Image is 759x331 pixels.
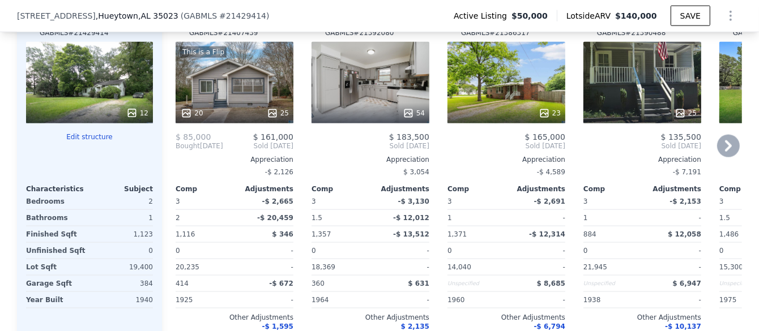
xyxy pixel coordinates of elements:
[645,243,701,259] div: -
[176,280,189,287] span: 414
[92,292,153,308] div: 1940
[525,132,565,141] span: $ 165,000
[237,243,293,259] div: -
[539,108,561,119] div: 23
[370,184,429,194] div: Adjustments
[506,184,565,194] div: Adjustments
[325,28,394,37] div: GABMLS # 21392080
[262,323,293,330] span: -$ 1,595
[176,292,232,308] div: 1925
[583,276,640,291] div: Unspecified
[92,226,153,242] div: 1,123
[645,292,701,308] div: -
[534,323,565,330] span: -$ 6,794
[138,11,178,20] span: , AL 35023
[126,108,148,119] div: 12
[253,132,293,141] span: $ 161,000
[26,292,87,308] div: Year Built
[509,292,565,308] div: -
[237,292,293,308] div: -
[447,155,565,164] div: Appreciation
[403,168,429,176] span: $ 3,054
[583,230,596,238] span: 884
[267,108,289,119] div: 25
[312,313,429,322] div: Other Adjustments
[642,184,701,194] div: Adjustments
[447,184,506,194] div: Comp
[219,11,266,20] span: # 21429414
[176,210,232,226] div: 2
[40,28,109,37] div: GABMLS # 21429414
[92,259,153,275] div: 19,400
[447,263,471,271] span: 14,040
[537,168,565,176] span: -$ 4,589
[719,5,742,27] button: Show Options
[312,230,331,238] span: 1,357
[719,263,743,271] span: 15,300
[269,280,293,287] span: -$ 672
[312,247,316,255] span: 0
[401,323,429,330] span: $ 2,135
[312,155,429,164] div: Appreciation
[180,46,227,58] div: This is a Flip
[189,28,258,37] div: GABMLS # 21407439
[597,28,666,37] div: GABMLS # 21390488
[398,197,429,205] span: -$ 3,130
[665,323,701,330] span: -$ 10,137
[26,210,87,226] div: Bathrooms
[403,108,425,119] div: 54
[26,276,87,291] div: Garage Sqft
[26,226,87,242] div: Finished Sqft
[17,10,96,22] span: [STREET_ADDRESS]
[583,210,640,226] div: 1
[393,230,429,238] span: -$ 13,512
[393,214,429,222] span: -$ 12,012
[176,313,293,322] div: Other Adjustments
[176,197,180,205] span: 3
[671,6,710,26] button: SAVE
[262,197,293,205] span: -$ 2,665
[176,247,180,255] span: 0
[447,141,565,151] span: Sold [DATE]
[26,132,153,141] button: Edit structure
[92,243,153,259] div: 0
[181,10,270,22] div: ( )
[461,28,530,37] div: GABMLS # 21386317
[176,155,293,164] div: Appreciation
[257,214,293,222] span: -$ 20,459
[223,141,293,151] span: Sold [DATE]
[26,194,87,209] div: Bedrooms
[645,210,701,226] div: -
[447,197,452,205] span: 3
[673,168,701,176] span: -$ 7,191
[373,243,429,259] div: -
[454,10,511,22] span: Active Listing
[529,230,565,238] span: -$ 12,314
[176,141,200,151] span: Bought
[719,247,724,255] span: 0
[92,210,153,226] div: 1
[184,11,217,20] span: GABMLS
[534,197,565,205] span: -$ 2,691
[719,197,724,205] span: 3
[96,10,178,22] span: , Hueytown
[181,108,203,119] div: 20
[583,313,701,322] div: Other Adjustments
[26,259,87,275] div: Lot Sqft
[312,197,316,205] span: 3
[670,197,701,205] span: -$ 2,153
[511,10,548,22] span: $50,000
[92,276,153,291] div: 384
[583,184,642,194] div: Comp
[176,230,195,238] span: 1,116
[675,108,697,119] div: 25
[645,259,701,275] div: -
[265,168,293,176] span: -$ 2,126
[176,141,223,151] div: [DATE]
[583,155,701,164] div: Appreciation
[447,210,504,226] div: 1
[509,210,565,226] div: -
[312,141,429,151] span: Sold [DATE]
[26,184,89,194] div: Characteristics
[312,292,368,308] div: 1964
